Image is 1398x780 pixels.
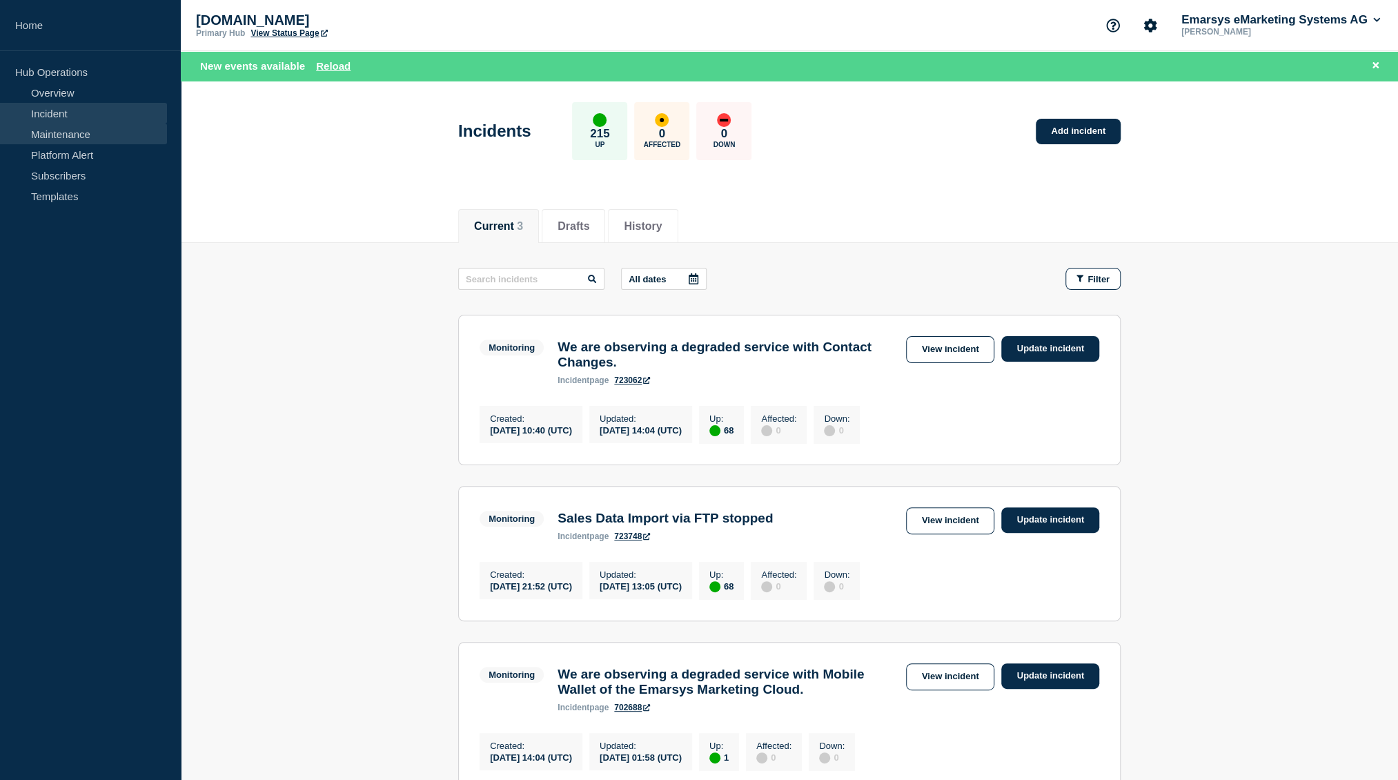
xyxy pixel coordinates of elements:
span: Monitoring [480,511,544,527]
p: Affected : [756,741,791,751]
p: Updated : [600,741,682,751]
h3: We are observing a degraded service with Contact Changes. [558,340,898,370]
a: 723062 [614,376,650,385]
p: Up : [709,741,729,751]
p: Down : [824,569,849,580]
p: Up : [709,413,734,424]
div: [DATE] 13:05 (UTC) [600,580,682,592]
p: page [558,703,609,712]
span: incident [558,703,589,712]
div: disabled [824,581,835,592]
a: View incident [906,663,995,690]
p: 0 [721,127,727,141]
span: Filter [1087,274,1110,284]
p: Up [595,141,604,148]
a: View Status Page [250,28,327,38]
span: Monitoring [480,340,544,355]
span: 3 [517,220,523,232]
p: page [558,376,609,385]
div: up [593,113,607,127]
div: 0 [761,580,796,592]
div: [DATE] 01:58 (UTC) [600,751,682,763]
div: 68 [709,424,734,436]
p: Down : [819,741,845,751]
span: incident [558,532,589,541]
p: Affected [644,141,680,148]
div: up [709,581,720,592]
button: All dates [621,268,707,290]
a: Add incident [1036,119,1121,144]
a: 702688 [614,703,650,712]
div: disabled [761,425,772,436]
div: down [717,113,731,127]
div: up [709,752,720,763]
div: up [709,425,720,436]
a: Update incident [1001,336,1099,362]
div: [DATE] 14:04 (UTC) [490,751,572,763]
p: Down [713,141,736,148]
p: Affected : [761,569,796,580]
button: History [624,220,662,233]
a: View incident [906,507,995,534]
h3: We are observing a degraded service with Mobile Wallet of the Emarsys Marketing Cloud. [558,667,898,697]
input: Search incidents [458,268,604,290]
button: Filter [1065,268,1121,290]
p: [PERSON_NAME] [1179,27,1322,37]
p: All dates [629,274,666,284]
p: Down : [824,413,849,424]
div: disabled [761,581,772,592]
div: [DATE] 10:40 (UTC) [490,424,572,436]
div: disabled [756,752,767,763]
p: Up : [709,569,734,580]
div: 0 [824,580,849,592]
span: Monitoring [480,667,544,683]
p: Created : [490,569,572,580]
h3: Sales Data Import via FTP stopped [558,511,773,526]
a: View incident [906,336,995,363]
p: 215 [590,127,609,141]
div: 0 [761,424,796,436]
div: 0 [756,751,791,763]
div: [DATE] 21:52 (UTC) [490,580,572,592]
p: Affected : [761,413,796,424]
div: disabled [819,752,830,763]
button: Support [1099,11,1128,40]
p: Created : [490,413,572,424]
p: page [558,532,609,541]
div: 0 [824,424,849,436]
span: New events available [200,60,305,72]
button: Emarsys eMarketing Systems AG [1179,13,1383,27]
div: affected [655,113,669,127]
button: Drafts [558,220,589,233]
a: Update incident [1001,663,1099,689]
span: incident [558,376,589,385]
p: Primary Hub [196,28,245,38]
p: 0 [659,127,665,141]
a: 723748 [614,532,650,541]
p: Created : [490,741,572,751]
div: disabled [824,425,835,436]
button: Reload [316,60,351,72]
div: 1 [709,751,729,763]
div: [DATE] 14:04 (UTC) [600,424,682,436]
p: [DOMAIN_NAME] [196,12,472,28]
a: Update incident [1001,507,1099,533]
div: 0 [819,751,845,763]
button: Account settings [1136,11,1165,40]
div: 68 [709,580,734,592]
button: Current 3 [474,220,523,233]
p: Updated : [600,413,682,424]
p: Updated : [600,569,682,580]
h1: Incidents [458,121,531,141]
